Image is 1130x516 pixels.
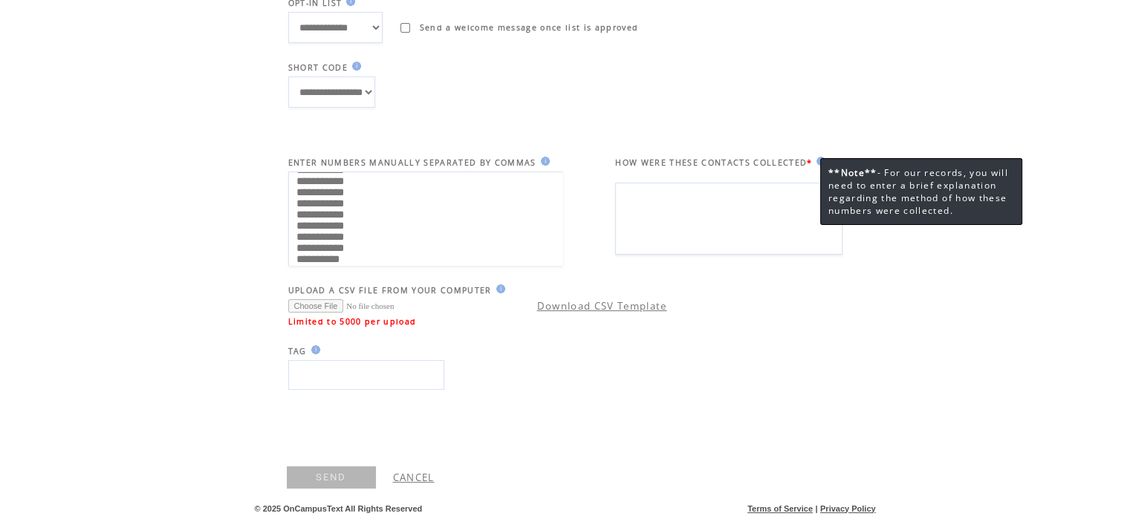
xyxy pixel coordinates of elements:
[288,62,348,73] span: SHORT CODE
[815,504,817,513] span: |
[536,157,550,166] img: help.gif
[492,284,505,293] img: help.gif
[288,285,492,295] span: UPLOAD A CSV FILE FROM YOUR COMPUTER
[287,466,376,489] a: SEND
[288,346,307,356] span: TAG
[747,504,813,513] a: Terms of Service
[393,471,435,484] a: CANCEL
[255,504,423,513] span: © 2025 OnCampusText All Rights Reserved
[615,157,807,168] span: HOW WERE THESE CONTACTS COLLECTED
[820,504,876,513] a: Privacy Policy
[348,62,361,71] img: help.gif
[420,22,639,33] span: Send a welcome message once list is approved
[828,166,1008,217] span: - For our records, you will need to enter a brief explanation regarding the method of how these n...
[812,157,825,166] img: help.gif
[307,345,320,354] img: help.gif
[288,157,536,168] span: ENTER NUMBERS MANUALLY SEPARATED BY COMMAS
[537,299,667,313] a: Download CSV Template
[288,316,417,327] span: Limited to 5000 per upload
